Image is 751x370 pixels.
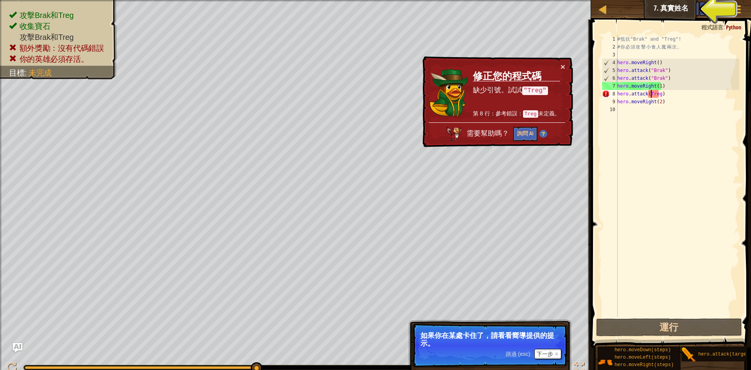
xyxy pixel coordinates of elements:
div: 3 [602,51,618,59]
img: portrait.png [598,355,613,370]
span: 跳過 (esc) [506,351,530,357]
span: 程式語言 [701,23,723,31]
span: hero.moveDown(steps) [614,347,671,353]
img: AI [446,127,462,141]
img: Hint [539,130,547,138]
span: 額外獎勵：沒有代碼錯誤 [20,44,104,52]
div: 6 [602,74,618,82]
span: 需要幫助嗎？ [467,129,511,137]
span: hero.moveLeft(steps) [614,355,671,360]
button: Ask AI [678,2,699,16]
button: × [561,63,565,71]
p: 缺少引號。試試 [473,85,560,95]
button: 顯示遊戲選單 [728,2,747,20]
span: Ask AI [682,4,695,12]
li: 你的英雄必須存活。 [9,54,109,65]
div: 8 [602,90,618,98]
span: 攻擊Brak和Treg [20,11,74,20]
h3: 修正您的程式碼 [473,71,560,82]
button: 詢問 AI [513,127,537,141]
span: : [24,68,29,77]
code: Treg [523,110,538,118]
p: 如果你在某處卡住了，請看看嚮導提供的提示。 [420,332,559,347]
span: hero.moveRight(steps) [614,362,674,368]
span: Python [726,23,741,31]
span: : [723,23,726,31]
code: "Treg" [522,86,548,95]
span: 小提示 [703,4,720,12]
li: 攻擊Brak和Treg [9,32,109,43]
div: 1 [602,35,618,43]
div: 9 [602,98,618,106]
div: 10 [602,106,618,113]
div: 2 [602,43,618,51]
div: 5 [602,66,618,74]
span: 攻擊Brak和Treg [20,33,74,41]
li: 額外獎勵：沒有代碼錯誤 [9,43,109,54]
span: 收集寶石 [20,22,50,31]
li: 攻擊Brak和Treg [9,10,109,21]
li: 收集寶石 [9,21,109,32]
button: 運行 [596,318,742,336]
div: 7 [602,82,618,90]
button: 下一步 [534,349,561,359]
span: 未完成 [29,68,52,77]
span: 目標 [9,68,24,77]
button: Ask AI [13,343,22,352]
span: 你的英雄必須存活。 [20,55,88,63]
img: portrait.png [681,347,696,362]
p: 第 8 行：參考錯誤： 未定義。 [473,110,560,118]
div: 4 [602,59,618,66]
img: duck_naria.png [429,68,468,117]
